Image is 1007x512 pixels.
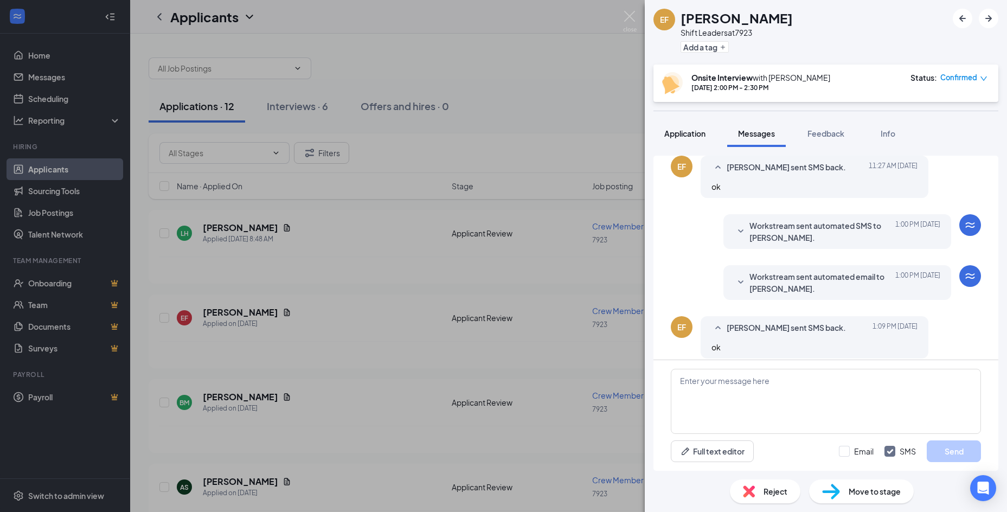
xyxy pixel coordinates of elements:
[807,129,844,138] span: Feedback
[727,322,846,335] span: [PERSON_NAME] sent SMS back.
[869,161,918,174] span: [DATE] 11:27 AM
[895,271,940,295] span: [DATE] 1:00 PM
[734,276,747,289] svg: SmallChevronDown
[720,44,726,50] svg: Plus
[677,322,686,332] div: EF
[677,161,686,172] div: EF
[895,220,940,244] span: [DATE] 1:00 PM
[711,322,724,335] svg: SmallChevronUp
[681,27,793,38] div: Shift Leaders at 7923
[982,12,995,25] svg: ArrowRight
[910,72,937,83] div: Status :
[749,220,891,244] span: Workstream sent automated SMS to [PERSON_NAME].
[964,219,977,232] svg: WorkstreamLogo
[881,129,895,138] span: Info
[749,271,891,295] span: Workstream sent automated email to [PERSON_NAME].
[691,83,830,92] div: [DATE] 2:00 PM - 2:30 PM
[671,440,754,462] button: Full text editorPen
[979,9,998,28] button: ArrowRight
[681,41,729,53] button: PlusAdd a tag
[956,12,969,25] svg: ArrowLeftNew
[953,9,972,28] button: ArrowLeftNew
[681,9,793,27] h1: [PERSON_NAME]
[727,161,846,174] span: [PERSON_NAME] sent SMS back.
[964,270,977,283] svg: WorkstreamLogo
[970,475,996,501] div: Open Intercom Messenger
[734,225,747,238] svg: SmallChevronDown
[849,485,901,497] span: Move to stage
[940,72,977,83] span: Confirmed
[691,72,830,83] div: with [PERSON_NAME]
[873,322,918,335] span: [DATE] 1:09 PM
[738,129,775,138] span: Messages
[711,182,721,191] span: ok
[927,440,981,462] button: Send
[764,485,787,497] span: Reject
[664,129,705,138] span: Application
[711,342,721,352] span: ok
[660,14,669,25] div: EF
[691,73,753,82] b: Onsite Interview
[680,446,691,457] svg: Pen
[711,161,724,174] svg: SmallChevronUp
[980,75,987,82] span: down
